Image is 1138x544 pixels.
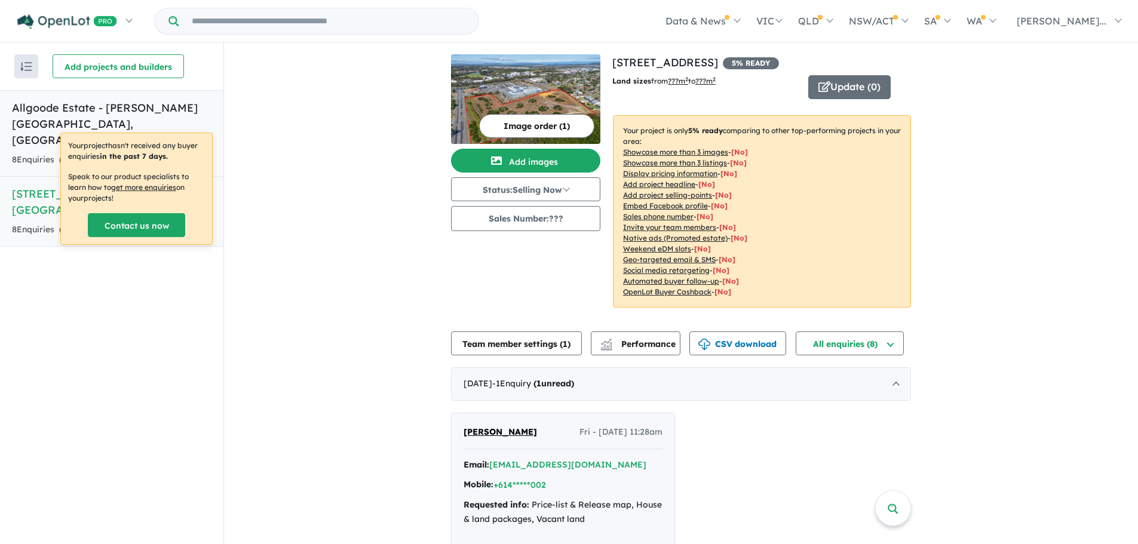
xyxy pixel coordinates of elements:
[17,14,117,29] img: Openlot PRO Logo White
[713,76,716,82] sup: 2
[464,499,529,510] strong: Requested info:
[451,367,911,401] div: [DATE]
[719,223,736,232] span: [ No ]
[12,223,154,237] div: 8 Enquir ies
[711,201,728,210] span: [ No ]
[451,206,600,231] button: Sales Number:???
[612,76,651,85] b: Land sizes
[613,115,911,308] p: Your project is only comparing to other top-performing projects in your area: - - - - - - - - - -...
[53,54,184,78] button: Add projects and builders
[536,378,541,389] span: 1
[563,339,568,349] span: 1
[464,426,537,437] span: [PERSON_NAME]
[579,425,662,439] span: Fri - [DATE] 11:28am
[451,54,600,144] img: 100 Le Grande Avenue - Orana
[623,233,728,242] u: Native ads (Promoted estate)
[68,171,205,204] p: Speak to our product specialists to learn how to on your projects !
[1017,15,1106,27] span: [PERSON_NAME]...
[623,169,717,178] u: Display pricing information
[602,339,676,349] span: Performance
[591,331,680,355] button: Performance
[464,459,489,470] strong: Email:
[623,190,712,199] u: Add project selling-points
[714,287,731,296] span: [No]
[601,339,612,345] img: line-chart.svg
[12,100,211,148] h5: Allgoode Estate - [PERSON_NAME][GEOGRAPHIC_DATA] , [GEOGRAPHIC_DATA]
[623,212,694,221] u: Sales phone number
[623,201,708,210] u: Embed Facebook profile
[719,255,735,264] span: [No]
[181,8,476,34] input: Try estate name, suburb, builder or developer
[689,331,786,355] button: CSV download
[59,154,100,165] strong: ( unread)
[623,255,716,264] u: Geo-targeted email & SMS
[100,152,168,161] b: in the past 7 days.
[492,378,574,389] span: - 1 Enquir y
[722,276,739,285] span: [No]
[698,339,710,351] img: download icon
[489,459,646,471] button: [EMAIL_ADDRESS][DOMAIN_NAME]
[12,186,211,218] h5: [STREET_ADDRESS] , [GEOGRAPHIC_DATA]
[723,57,779,69] span: 5 % READY
[668,76,688,85] u: ??? m
[731,233,747,242] span: [No]
[464,479,493,490] strong: Mobile:
[623,287,711,296] u: OpenLot Buyer Cashback
[464,498,662,527] div: Price-list & Release map, House & land packages, Vacant land
[623,147,728,156] u: Showcase more than 3 images
[697,212,713,221] span: [ No ]
[713,266,729,275] span: [No]
[623,266,710,275] u: Social media retargeting
[715,190,732,199] span: [ No ]
[464,425,537,439] a: [PERSON_NAME]
[695,76,716,85] u: ???m
[623,180,695,189] u: Add project headline
[623,244,691,253] u: Weekend eDM slots
[796,331,904,355] button: All enquiries (8)
[479,114,594,138] button: Image order (1)
[623,223,716,232] u: Invite your team members
[12,153,158,167] div: 8 Enquir ies
[694,244,711,253] span: [No]
[808,75,891,99] button: Update (0)
[623,158,727,167] u: Showcase more than 3 listings
[600,342,612,350] img: bar-chart.svg
[451,149,600,173] button: Add images
[688,76,716,85] span: to
[533,378,574,389] strong: ( unread)
[451,177,600,201] button: Status:Selling Now
[720,169,737,178] span: [ No ]
[698,180,715,189] span: [ No ]
[20,62,32,71] img: sort.svg
[623,276,719,285] u: Automated buyer follow-up
[59,224,100,235] strong: ( unread)
[68,140,205,162] p: Your project hasn't received any buyer enquiries
[685,76,688,82] sup: 2
[688,126,723,135] b: 5 % ready
[111,183,176,192] u: get more enquiries
[612,75,799,87] p: from
[451,331,582,355] button: Team member settings (1)
[88,213,185,237] a: Contact us now
[612,56,718,69] a: [STREET_ADDRESS]
[731,147,748,156] span: [ No ]
[730,158,747,167] span: [ No ]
